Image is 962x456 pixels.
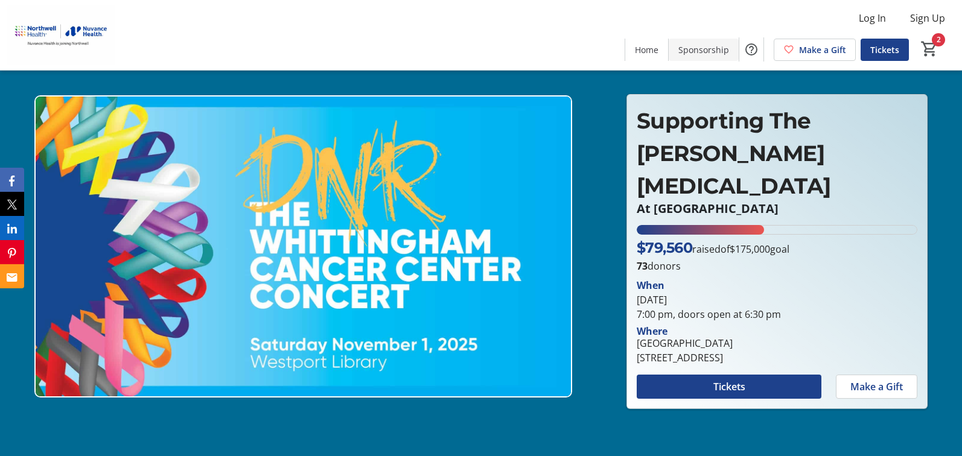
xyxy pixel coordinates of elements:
img: Campaign CTA Media Photo [34,95,573,398]
button: Make a Gift [836,375,917,399]
span: Sign Up [910,11,945,25]
p: Supporting The [PERSON_NAME] [MEDICAL_DATA] [637,104,917,202]
span: $175,000 [730,242,770,256]
button: Help [739,37,763,62]
span: $79,560 [637,239,693,256]
p: At [GEOGRAPHIC_DATA] [637,202,917,215]
button: Sign Up [900,8,955,28]
span: Tickets [870,43,899,56]
div: 45.46310285714285% of fundraising goal reached [637,225,917,235]
span: Make a Gift [799,43,846,56]
span: Log In [859,11,886,25]
div: When [637,278,664,293]
b: 73 [637,259,648,273]
span: Tickets [713,379,745,394]
img: Nuvance Health's Logo [7,5,115,65]
div: Where [637,326,667,336]
button: Cart [919,38,940,60]
a: Tickets [861,39,909,61]
div: [DATE] 7:00 pm, doors open at 6:30 pm [637,293,917,321]
div: [GEOGRAPHIC_DATA] [637,336,733,350]
span: Make a Gift [850,379,903,394]
a: Sponsorship [669,39,739,61]
a: Make a Gift [774,39,856,61]
span: Home [635,43,658,56]
p: raised of goal [637,237,790,259]
button: Log In [849,8,896,28]
button: Tickets [637,375,821,399]
p: donors [637,259,917,273]
span: Sponsorship [678,43,729,56]
a: Home [625,39,668,61]
div: [STREET_ADDRESS] [637,350,733,365]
